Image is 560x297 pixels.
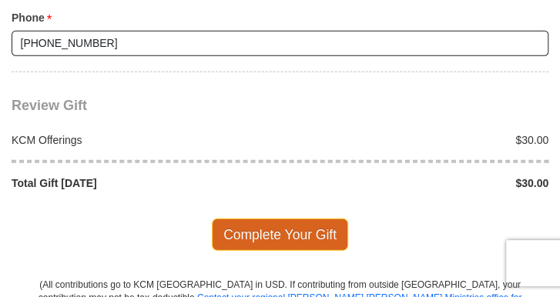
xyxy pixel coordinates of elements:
div: Total Gift [DATE] [4,175,280,191]
div: $30.00 [280,132,557,148]
strong: Phone [12,7,45,28]
div: KCM Offerings [4,132,280,148]
span: Review Gift [12,98,87,113]
div: $30.00 [280,175,557,191]
span: Complete Your Gift [212,219,348,251]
